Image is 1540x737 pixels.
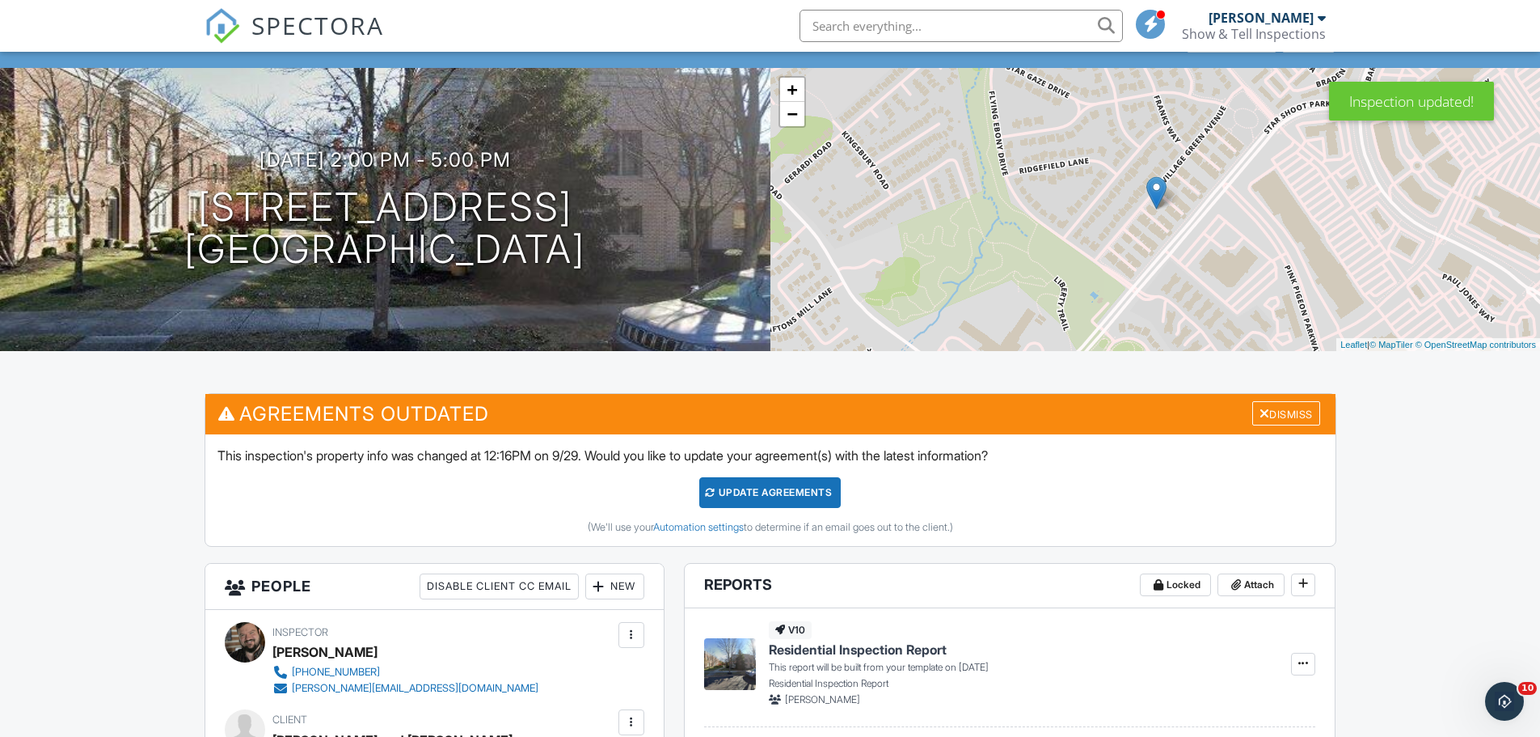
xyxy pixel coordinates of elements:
[1485,682,1524,721] iframe: Intercom live chat
[1209,10,1314,26] div: [PERSON_NAME]
[205,394,1335,434] h3: Agreements Outdated
[653,521,744,533] a: Automation settings
[1187,30,1276,52] div: Client View
[780,102,804,126] a: Zoom out
[272,680,538,697] a: [PERSON_NAME][EMAIL_ADDRESS][DOMAIN_NAME]
[1282,30,1335,52] div: More
[699,477,841,508] div: Update Agreements
[800,10,1123,42] input: Search everything...
[1369,340,1413,349] a: © MapTiler
[205,8,240,44] img: The Best Home Inspection Software - Spectora
[272,626,328,638] span: Inspector
[217,521,1323,534] div: (We'll use your to determine if an email goes out to the client.)
[292,666,380,679] div: [PHONE_NUMBER]
[205,22,384,56] a: SPECTORA
[1340,340,1367,349] a: Leaflet
[585,574,644,599] div: New
[251,8,384,42] span: SPECTORA
[420,574,579,599] div: Disable Client CC Email
[272,714,307,726] span: Client
[1252,401,1320,426] div: Dismiss
[1329,82,1494,121] div: Inspection updated!
[184,186,585,272] h1: [STREET_ADDRESS] [GEOGRAPHIC_DATA]
[1518,682,1537,695] span: 10
[205,434,1335,546] div: This inspection's property info was changed at 12:16PM on 9/29. Would you like to update your agr...
[780,78,804,102] a: Zoom in
[1336,338,1540,352] div: |
[1416,340,1536,349] a: © OpenStreetMap contributors
[272,640,378,664] div: [PERSON_NAME]
[272,664,538,680] a: [PHONE_NUMBER]
[292,682,538,695] div: [PERSON_NAME][EMAIL_ADDRESS][DOMAIN_NAME]
[1182,26,1326,42] div: Show & Tell Inspections
[259,149,511,171] h3: [DATE] 2:00 pm - 5:00 pm
[205,564,664,610] h3: People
